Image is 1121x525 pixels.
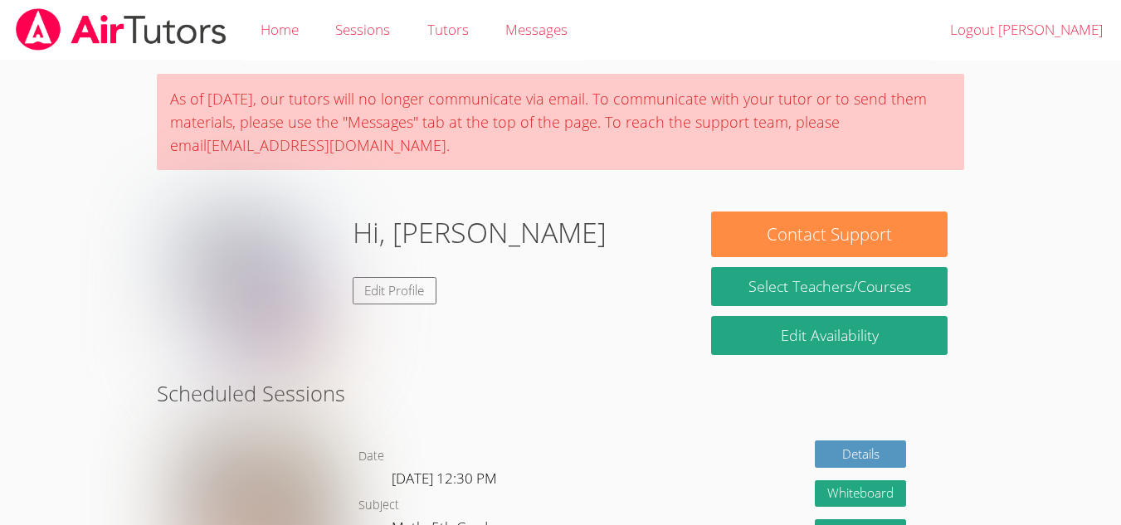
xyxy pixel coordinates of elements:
button: Contact Support [711,211,948,257]
span: Messages [505,20,568,39]
span: [DATE] 12:30 PM [392,469,497,488]
a: Details [815,440,906,468]
dt: Date [358,446,384,467]
a: Edit Profile [353,277,437,304]
img: mui%20or%20ui%20g.jpg [173,211,339,377]
button: Whiteboard [815,480,906,508]
h2: Scheduled Sessions [157,377,964,409]
a: Edit Availability [711,316,948,355]
div: As of [DATE], our tutors will no longer communicate via email. To communicate with your tutor or ... [157,74,964,170]
img: airtutors_banner-c4298cdbf04f3fff15de1276eac7730deb9818008684d7c2e4769d2f7ddbe033.png [14,8,228,51]
h1: Hi, [PERSON_NAME] [353,211,607,254]
dt: Subject [358,495,399,516]
a: Select Teachers/Courses [711,267,948,306]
